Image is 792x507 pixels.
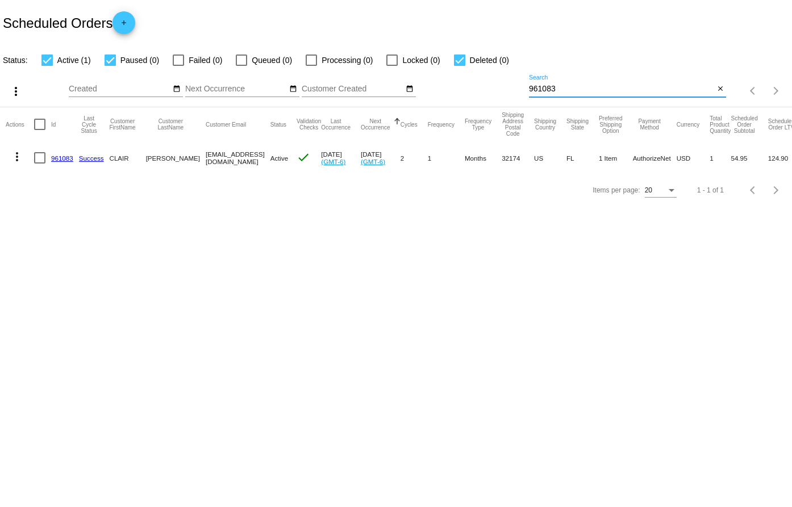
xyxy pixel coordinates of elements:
[731,115,757,134] button: Change sorting for Subtotal
[6,107,34,141] mat-header-cell: Actions
[297,107,321,141] mat-header-cell: Validation Checks
[361,118,390,131] button: Change sorting for NextOccurrenceUtc
[401,121,418,128] button: Change sorting for Cycles
[406,85,414,94] mat-icon: date_range
[146,118,195,131] button: Change sorting for CustomerLastName
[402,53,440,67] span: Locked (0)
[599,141,633,174] mat-cell: 1 Item
[599,115,623,134] button: Change sorting for PreferredShippingOption
[110,118,136,131] button: Change sorting for CustomerFirstName
[742,179,765,202] button: Previous page
[120,53,159,67] span: Paused (0)
[502,141,534,174] mat-cell: 32174
[714,83,726,95] button: Clear
[185,85,287,94] input: Next Occurrence
[110,141,146,174] mat-cell: CLAIR
[742,79,765,102] button: Previous page
[566,118,589,131] button: Change sorting for ShippingState
[529,85,714,94] input: Search
[361,158,385,165] a: (GMT-6)
[710,107,731,141] mat-header-cell: Total Product Quantity
[302,85,404,94] input: Customer Created
[3,11,135,34] h2: Scheduled Orders
[645,186,652,194] span: 20
[69,85,171,94] input: Created
[428,141,465,174] mat-cell: 1
[189,53,222,67] span: Failed (0)
[502,112,524,137] button: Change sorting for ShippingPostcode
[731,141,768,174] mat-cell: 54.95
[51,154,73,162] a: 961083
[206,121,246,128] button: Change sorting for CustomerEmail
[117,19,131,32] mat-icon: add
[289,85,297,94] mat-icon: date_range
[534,118,556,131] button: Change sorting for ShippingCountry
[321,158,345,165] a: (GMT-6)
[9,85,23,98] mat-icon: more_vert
[270,121,286,128] button: Change sorting for Status
[321,141,361,174] mat-cell: [DATE]
[270,154,289,162] span: Active
[428,121,455,128] button: Change sorting for Frequency
[297,150,310,164] mat-icon: check
[716,85,724,94] mat-icon: close
[79,154,104,162] a: Success
[534,141,566,174] mat-cell: US
[633,141,677,174] mat-cell: AuthorizeNet
[252,53,292,67] span: Queued (0)
[765,179,787,202] button: Next page
[677,121,700,128] button: Change sorting for CurrencyIso
[146,141,206,174] mat-cell: [PERSON_NAME]
[765,79,787,102] button: Next page
[645,187,677,195] mat-select: Items per page:
[470,53,509,67] span: Deleted (0)
[3,56,28,65] span: Status:
[593,186,640,194] div: Items per page:
[401,141,428,174] mat-cell: 2
[361,141,401,174] mat-cell: [DATE]
[697,186,724,194] div: 1 - 1 of 1
[57,53,91,67] span: Active (1)
[465,141,502,174] mat-cell: Months
[173,85,181,94] mat-icon: date_range
[79,115,99,134] button: Change sorting for LastProcessingCycleId
[710,141,731,174] mat-cell: 1
[51,121,56,128] button: Change sorting for Id
[633,118,666,131] button: Change sorting for PaymentMethod.Type
[322,53,373,67] span: Processing (0)
[321,118,351,131] button: Change sorting for LastOccurrenceUtc
[566,141,599,174] mat-cell: FL
[677,141,710,174] mat-cell: USD
[10,150,24,164] mat-icon: more_vert
[465,118,491,131] button: Change sorting for FrequencyType
[206,141,270,174] mat-cell: [EMAIL_ADDRESS][DOMAIN_NAME]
